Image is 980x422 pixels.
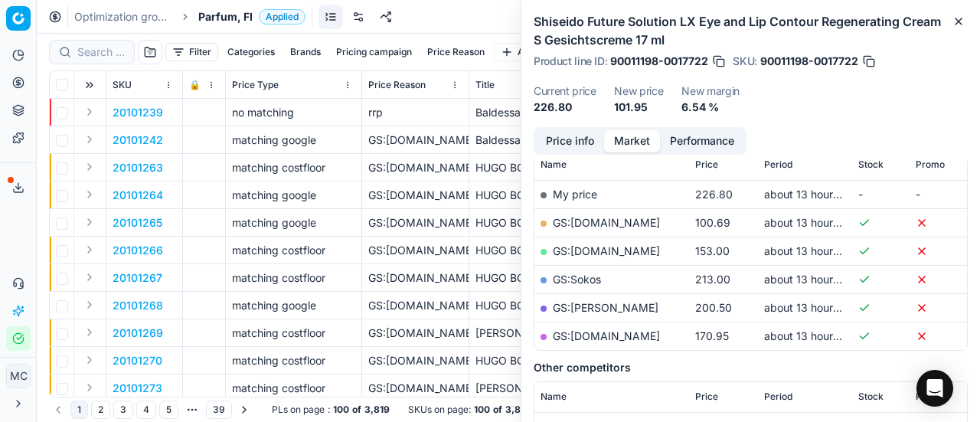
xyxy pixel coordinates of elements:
[368,270,462,286] div: GS:[DOMAIN_NAME]
[368,79,426,91] span: Price Reason
[475,160,893,175] p: HUGO BOSS Boss Bottled N/A Eau de Toilette 50 ml
[70,401,88,419] button: 1
[475,188,893,203] p: HUGO BOSS Boss Bottled N/A Eau de Toilette 100 ml
[232,270,355,286] div: matching costfloor
[206,401,232,419] button: 39
[113,353,162,368] p: 20101270
[764,216,861,229] span: about 13 hours ago
[113,243,163,258] p: 20101266
[80,130,99,149] button: Expand
[681,86,740,97] dt: New margin
[493,404,502,416] strong: of
[368,105,462,120] div: rrp
[733,56,757,67] span: SKU :
[368,298,462,313] div: GS:[DOMAIN_NAME]
[77,44,125,60] input: Search by SKU or title
[113,215,162,231] p: 20101265
[475,381,893,396] p: [PERSON_NAME] Boss Bottled Night Eau de Toilette 100 ml
[505,404,531,416] strong: 3,819
[553,273,601,286] a: GS:Sokos
[284,43,327,61] button: Brands
[695,188,733,201] span: 226.80
[475,105,893,120] p: Baldessarini Classic N/A Eau de Cologne 75 ml
[475,325,893,341] p: [PERSON_NAME] Boss Bottled N/A Deodorant Stick 75 ml
[610,54,708,69] span: 90011198-0017722
[113,298,163,313] p: 20101268
[198,9,305,25] span: Parfum, FIApplied
[7,365,30,388] span: MC
[475,215,893,231] p: HUGO BOSS Boss Bottled N/A Eau de Toilette 200 ml
[368,243,462,258] div: GS:[DOMAIN_NAME]
[368,160,462,175] div: GS:[DOMAIN_NAME]
[604,130,660,152] button: Market
[232,353,355,368] div: matching costfloor
[80,268,99,286] button: Expand
[74,9,172,25] a: Optimization groups
[553,301,658,314] a: GS:[PERSON_NAME]
[80,185,99,204] button: Expand
[408,404,471,416] span: SKUs on page :
[764,301,861,314] span: about 13 hours ago
[364,404,390,416] strong: 3,819
[113,105,163,120] p: 20101239
[80,103,99,121] button: Expand
[764,188,861,201] span: about 13 hours ago
[113,270,162,286] p: 20101267
[475,270,893,286] p: HUGO BOSS Boss Bottled N/A After Shave Lotion 100 ml
[259,9,305,25] span: Applied
[614,86,663,97] dt: New price
[80,158,99,176] button: Expand
[475,353,893,368] p: HUGO BOSS Boss Bottled N/A Deodorant Spray 150 ml
[916,159,945,171] span: Promo
[553,188,597,201] span: My price
[232,298,355,313] div: matching google
[614,100,663,115] dd: 101.95
[368,132,462,148] div: GS:[DOMAIN_NAME]
[475,79,495,91] span: Title
[6,364,31,388] button: MC
[368,381,462,396] div: GS:[DOMAIN_NAME]
[113,132,163,148] button: 20101242
[159,401,178,419] button: 5
[232,79,279,91] span: Price Type
[536,130,604,152] button: Price info
[695,216,730,229] span: 100.69
[916,370,953,407] div: Open Intercom Messenger
[852,180,910,208] td: -
[660,130,744,152] button: Performance
[553,329,660,342] a: GS:[DOMAIN_NAME]
[695,244,730,257] span: 153.00
[198,9,253,25] span: Parfum, FI
[534,100,596,115] dd: 226.80
[368,325,462,341] div: GS:[DOMAIN_NAME]
[80,213,99,231] button: Expand
[695,159,718,171] span: Price
[113,188,163,203] button: 20101264
[534,56,607,67] span: Product line ID :
[49,401,67,419] button: Go to previous page
[368,215,462,231] div: GS:[DOMAIN_NAME]
[232,188,355,203] div: matching google
[113,325,163,341] button: 20101269
[232,325,355,341] div: matching costfloor
[232,381,355,396] div: matching costfloor
[475,243,893,258] p: HUGO BOSS Boss Bottled N/A After Shave Lotion 50 ml
[189,79,201,91] span: 🔒
[858,391,884,403] span: Stock
[541,159,567,171] span: Name
[272,404,325,416] span: PLs on page
[695,391,718,403] span: Price
[534,360,968,375] h5: Other competitors
[695,329,729,342] span: 170.95
[910,180,967,208] td: -
[352,404,361,416] strong: of
[916,391,945,403] span: Promo
[232,105,355,120] div: no matching
[232,243,355,258] div: matching costfloor
[91,401,110,419] button: 2
[272,404,390,416] div: :
[113,160,163,175] button: 20101263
